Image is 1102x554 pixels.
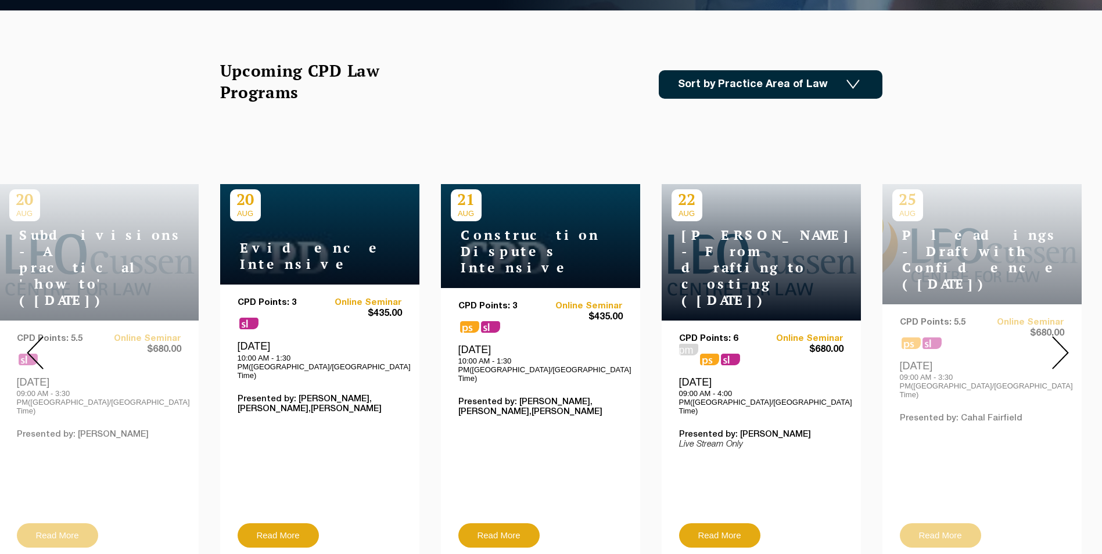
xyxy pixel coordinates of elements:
p: Presented by: [PERSON_NAME],[PERSON_NAME],[PERSON_NAME] [238,394,402,414]
span: sl [239,318,259,329]
a: About Us [981,30,1031,80]
a: Online Seminar [761,334,843,344]
div: [DATE] [458,343,623,383]
span: $680.00 [761,344,843,356]
span: $435.00 [540,311,623,323]
a: Pre-Recorded Webcasts [794,6,875,19]
span: AUG [230,209,261,218]
a: Traineeship Workshops [719,30,820,80]
span: ps [700,354,719,365]
a: Practice Management Course [595,30,719,80]
a: PLT Learning Portal [627,6,694,19]
p: 10:00 AM - 1:30 PM([GEOGRAPHIC_DATA]/[GEOGRAPHIC_DATA] Time) [238,354,402,380]
div: [DATE] [679,376,843,415]
span: $435.00 [320,308,402,320]
a: 1300 039 031 [899,6,947,19]
a: Read More [679,523,760,548]
p: 20 [230,189,261,209]
p: 10:00 AM - 1:30 PM([GEOGRAPHIC_DATA]/[GEOGRAPHIC_DATA] Time) [458,357,623,383]
p: 09:00 AM - 4:00 PM([GEOGRAPHIC_DATA]/[GEOGRAPHIC_DATA] Time) [679,389,843,415]
a: Medicare Billing Course [820,30,923,80]
a: Read More [238,523,319,548]
span: sl [721,354,740,365]
span: sl [481,321,500,333]
div: [DATE] [238,340,402,379]
span: AUG [451,209,482,218]
a: Online Seminar [540,301,623,311]
h4: [PERSON_NAME] - From drafting to costing ([DATE]) [672,227,817,308]
img: Prev [27,336,44,369]
p: 21 [451,189,482,209]
h2: Upcoming CPD Law Programs [220,60,409,103]
a: Venue Hire [923,30,981,80]
p: 22 [672,189,702,209]
span: ps [460,321,479,333]
p: Live Stream Only [679,440,843,449]
h4: Evidence Intensive [230,240,375,272]
a: Online Seminar [320,298,402,308]
p: Presented by: [PERSON_NAME] [679,430,843,440]
p: CPD Points: 6 [679,334,762,344]
a: CPD Programs [523,30,594,80]
a: Sort by Practice Area of Law [659,70,882,99]
p: Presented by: [PERSON_NAME],[PERSON_NAME],[PERSON_NAME] [458,397,623,417]
a: [PERSON_NAME] Centre for Law [26,13,155,67]
span: AUG [672,209,702,218]
span: pm [679,344,698,355]
a: Book CPD Programs [706,6,777,19]
span: 1300 039 031 [902,8,944,16]
p: CPD Points: 3 [458,301,541,311]
img: Icon [846,80,860,89]
a: Contact [1031,30,1076,80]
a: Practical Legal Training [423,30,524,80]
h4: Construction Disputes Intensive [451,227,596,276]
p: CPD Points: 3 [238,298,320,308]
img: Next [1052,336,1069,369]
a: Read More [458,523,540,548]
